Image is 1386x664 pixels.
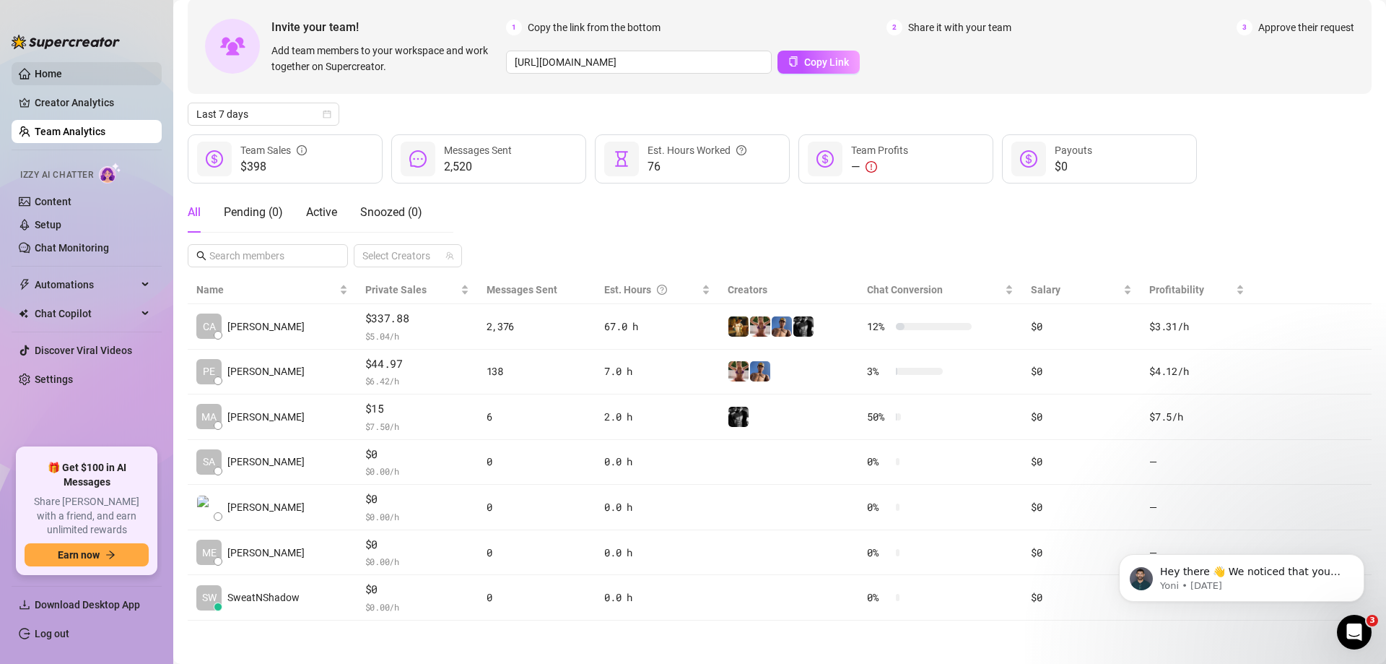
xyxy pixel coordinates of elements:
[1031,319,1132,335] div: $0
[209,248,328,264] input: Search members
[323,110,331,118] span: calendar
[63,56,249,69] p: Message from Yoni, sent 2w ago
[188,204,201,221] div: All
[271,18,506,36] span: Invite your team!
[1031,454,1132,470] div: $0
[196,282,336,298] span: Name
[1149,409,1245,425] div: $7.5 /h
[365,536,469,553] span: $0
[19,309,28,319] img: Chat Copilot
[25,461,149,489] span: 🎁 Get $100 in AI Messages
[227,454,305,470] span: [PERSON_NAME]
[227,363,305,379] span: [PERSON_NAME]
[816,150,834,168] span: dollar-circle
[750,316,770,337] img: Destiny
[224,204,283,221] div: Pending ( 0 )
[1149,319,1245,335] div: $3.31 /h
[851,158,908,176] div: —
[365,374,469,388] span: $ 6.42 /h
[867,284,943,296] span: Chat Conversion
[240,158,307,176] span: $398
[35,126,105,137] a: Team Analytics
[719,276,858,304] th: Creators
[867,363,890,379] span: 3 %
[35,273,137,296] span: Automations
[35,374,73,385] a: Settings
[487,284,557,296] span: Messages Sent
[99,163,121,184] img: AI Chatter
[604,545,710,561] div: 0.0 h
[886,20,902,35] span: 2
[35,628,69,639] a: Log out
[487,363,588,379] div: 138
[444,158,512,176] span: 2,520
[271,43,500,74] span: Add team members to your workspace and work together on Supercreator.
[297,142,307,158] span: info-circle
[793,316,814,337] img: Marvin
[1031,545,1132,561] div: $0
[409,150,427,168] span: message
[777,51,860,74] button: Copy Link
[1149,363,1245,379] div: $4.12 /h
[365,355,469,373] span: $44.97
[736,142,746,158] span: question-circle
[728,316,749,337] img: Marvin
[866,161,877,173] span: exclamation-circle
[201,409,217,425] span: MA
[851,145,908,156] span: Team Profits
[1141,485,1253,530] td: —
[1367,615,1378,626] span: 3
[657,282,667,298] span: question-circle
[105,550,115,560] span: arrow-right
[365,600,469,614] span: $ 0.00 /h
[227,499,305,515] span: [PERSON_NAME]
[604,590,710,605] div: 0.0 h
[487,409,588,425] div: 6
[1031,363,1132,379] div: $0
[604,282,699,298] div: Est. Hours
[867,590,890,605] span: 0 %
[1141,440,1253,486] td: —
[35,599,140,611] span: Download Desktop App
[506,20,522,35] span: 1
[487,499,588,515] div: 0
[604,363,710,379] div: 7.0 h
[487,590,588,605] div: 0
[227,545,305,561] span: [PERSON_NAME]
[206,150,223,168] span: dollar-circle
[35,196,71,207] a: Content
[788,56,798,66] span: copy
[487,545,588,561] div: 0
[365,446,469,463] span: $0
[528,20,661,35] span: Copy the link from the bottom
[728,361,749,381] img: Destiny
[867,409,890,425] span: 50 %
[867,319,890,335] span: 12 %
[25,543,149,566] button: Earn nowarrow-right
[604,499,710,515] div: 0.0 h
[772,316,792,337] img: Dallas
[1337,615,1372,650] iframe: Intercom live chat
[604,319,710,335] div: 67.0 h
[35,345,132,356] a: Discover Viral Videos
[1055,145,1092,156] span: Payouts
[365,509,469,524] span: $ 0.00 /h
[203,454,215,470] span: SA
[1237,20,1252,35] span: 3
[203,319,216,335] span: CA
[1020,150,1037,168] span: dollar-circle
[35,242,109,254] a: Chat Monitoring
[1031,499,1132,515] div: $0
[1031,590,1132,605] div: $0
[365,491,469,508] span: $0
[35,219,61,230] a: Setup
[25,495,149,538] span: Share [PERSON_NAME] with a friend, and earn unlimited rewards
[1055,158,1092,176] span: $0
[487,454,588,470] div: 0
[1097,524,1386,625] iframe: Intercom notifications message
[197,496,221,519] img: Jhon Kenneth Co…
[227,590,300,605] span: SweatNShadow
[908,20,1011,35] span: Share it with your team
[365,329,469,343] span: $ 5.04 /h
